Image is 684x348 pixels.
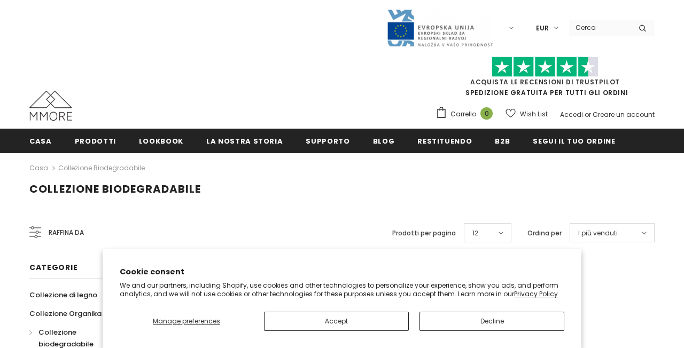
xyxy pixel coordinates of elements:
label: Prodotti per pagina [392,228,456,239]
span: Manage preferences [153,317,220,326]
a: Acquista le recensioni di TrustPilot [470,77,620,86]
span: EUR [536,23,549,34]
span: 12 [472,228,478,239]
span: Raffina da [49,227,84,239]
a: supporto [306,129,349,153]
span: B2B [495,136,510,146]
a: Casa [29,129,52,153]
span: Prodotti [75,136,116,146]
span: La nostra storia [206,136,283,146]
a: Collezione biodegradabile [58,163,145,172]
span: Collezione di legno [29,290,97,300]
span: Collezione Organika [29,309,102,319]
a: Creare un account [593,110,655,119]
span: I più venduti [578,228,618,239]
a: Privacy Policy [514,289,558,298]
span: or [585,110,591,119]
a: Casa [29,162,48,175]
span: 0 [480,107,493,120]
span: SPEDIZIONE GRATUITA PER TUTTI GLI ORDINI [436,61,655,97]
input: Search Site [569,20,631,35]
a: Blog [373,129,395,153]
a: B2B [495,129,510,153]
a: Carrello 0 [436,106,498,122]
img: Javni Razpis [386,9,493,48]
h2: Cookie consent [120,266,564,278]
a: Accedi [560,110,583,119]
p: We and our partners, including Shopify, use cookies and other technologies to personalize your ex... [120,281,564,298]
a: Segui il tuo ordine [533,129,615,153]
span: Wish List [520,109,548,120]
span: Restituendo [417,136,472,146]
button: Manage preferences [120,312,253,331]
a: Restituendo [417,129,472,153]
span: Collezione biodegradabile [29,181,201,196]
a: Prodotti [75,129,116,153]
label: Ordina per [527,228,562,239]
a: La nostra storia [206,129,283,153]
span: Casa [29,136,52,146]
span: Categorie [29,262,77,273]
a: Collezione Organika [29,304,102,323]
span: Lookbook [139,136,183,146]
img: Casi MMORE [29,91,72,121]
a: Lookbook [139,129,183,153]
span: supporto [306,136,349,146]
a: Wish List [506,105,548,123]
span: Segui il tuo ordine [533,136,615,146]
span: Carrello [450,109,476,120]
button: Decline [419,312,564,331]
button: Accept [264,312,409,331]
span: Blog [373,136,395,146]
a: Javni Razpis [386,23,493,32]
img: Fidati di Pilot Stars [492,57,598,77]
a: Collezione di legno [29,286,97,304]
